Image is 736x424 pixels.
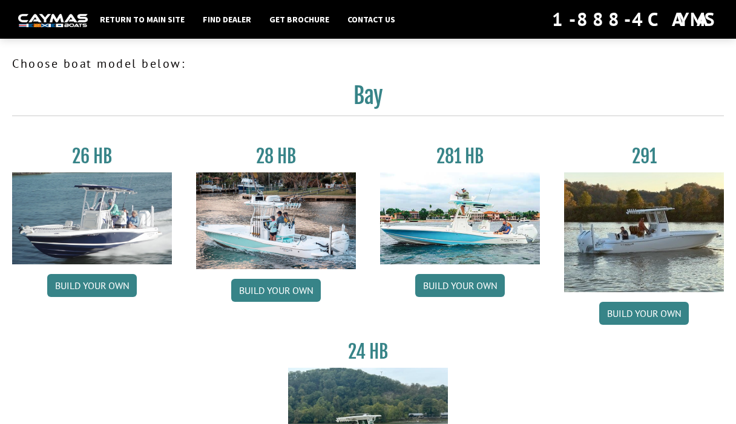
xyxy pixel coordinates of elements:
img: 26_new_photo_resized.jpg [12,172,172,264]
h3: 26 HB [12,145,172,168]
a: Build your own [599,302,689,325]
a: Return to main site [94,11,191,27]
h2: Bay [12,82,724,116]
img: 291_Thumbnail.jpg [564,172,724,292]
a: Build your own [47,274,137,297]
img: white-logo-c9c8dbefe5ff5ceceb0f0178aa75bf4bb51f6bca0971e226c86eb53dfe498488.png [18,14,88,27]
a: Contact Us [341,11,401,27]
a: Get Brochure [263,11,335,27]
h3: 291 [564,145,724,168]
a: Build your own [415,274,505,297]
h3: 24 HB [288,341,448,363]
p: Choose boat model below: [12,54,724,73]
a: Find Dealer [197,11,257,27]
img: 28-hb-twin.jpg [380,172,540,264]
h3: 281 HB [380,145,540,168]
img: 28_hb_thumbnail_for_caymas_connect.jpg [196,172,356,269]
a: Build your own [231,279,321,302]
div: 1-888-4CAYMAS [552,6,718,33]
h3: 28 HB [196,145,356,168]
